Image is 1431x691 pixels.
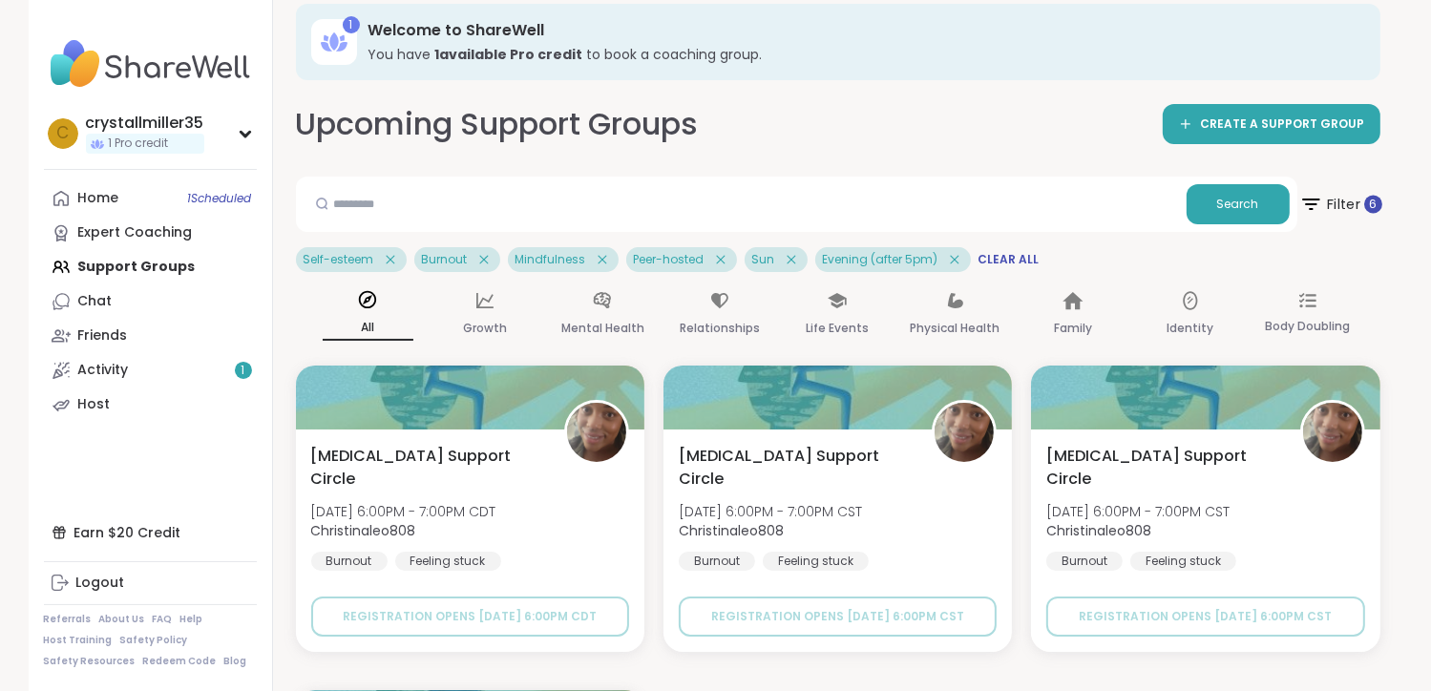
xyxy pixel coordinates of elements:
a: Logout [44,566,257,600]
img: Christinaleo808 [935,403,994,462]
a: FAQ [153,613,173,626]
p: Mental Health [561,317,644,340]
div: Friends [78,326,128,345]
a: Help [180,613,203,626]
p: Family [1054,317,1092,340]
b: 1 available Pro credit [435,45,583,64]
button: Filter 6 [1301,177,1380,232]
span: Filter [1298,180,1381,228]
h3: You have to book a coaching group. [368,45,1354,64]
a: Safety Policy [120,634,188,647]
div: Burnout [679,552,755,571]
a: Activity1 [44,353,257,387]
b: Christinaleo808 [679,521,784,540]
div: Burnout [1046,552,1123,571]
span: [DATE] 6:00PM - 7:00PM CST [1046,502,1230,521]
img: Christinaleo808 [1303,403,1362,462]
div: Host [78,395,111,414]
p: Growth [463,317,507,340]
span: 1 [242,363,245,379]
div: Feeling stuck [395,552,501,571]
div: 1 [343,16,360,33]
div: crystallmiller35 [86,113,204,134]
div: Home [78,189,119,208]
p: Life Events [806,317,869,340]
button: Registration opens [DATE] 6:00PM CST [1046,597,1364,637]
span: 1 Pro credit [109,136,169,152]
span: Sun [752,252,775,267]
span: Burnout [422,252,468,267]
div: Logout [76,574,125,593]
span: Registration opens [DATE] 6:00PM CDT [343,608,597,624]
b: Christinaleo808 [311,521,416,540]
a: Redeem Code [143,655,217,668]
h2: Upcoming Support Groups [296,103,699,146]
span: Evening (after 5pm) [823,252,938,267]
span: Search [1217,196,1259,213]
b: Christinaleo808 [1046,521,1151,540]
p: Relationships [680,317,760,340]
div: Expert Coaching [78,223,193,242]
span: Self-esteem [304,252,374,267]
a: Friends [44,319,257,353]
div: Feeling stuck [1130,552,1236,571]
a: Referrals [44,613,92,626]
span: Peer-hosted [634,252,705,267]
span: Clear All [979,252,1040,267]
p: Identity [1167,317,1213,340]
a: Safety Resources [44,655,136,668]
a: CREATE A SUPPORT GROUP [1163,104,1380,144]
a: Home1Scheduled [44,181,257,216]
span: c [56,121,69,146]
img: Christinaleo808 [567,403,626,462]
span: CREATE A SUPPORT GROUP [1201,116,1365,133]
p: Body Doubling [1265,315,1350,338]
a: Expert Coaching [44,216,257,250]
button: Registration opens [DATE] 6:00PM CDT [311,597,629,637]
span: [DATE] 6:00PM - 7:00PM CDT [311,502,496,521]
a: Chat [44,284,257,319]
a: About Us [99,613,145,626]
div: Activity [78,361,129,380]
span: [MEDICAL_DATA] Support Circle [311,445,543,491]
h3: Welcome to ShareWell [368,20,1354,41]
img: ShareWell Nav Logo [44,31,257,97]
span: Mindfulness [516,252,586,267]
div: Earn $20 Credit [44,515,257,550]
p: Physical Health [911,317,1000,340]
button: Search [1187,184,1290,224]
div: Feeling stuck [763,552,869,571]
span: [MEDICAL_DATA] Support Circle [1046,445,1278,491]
span: Registration opens [DATE] 6:00PM CST [1079,608,1332,624]
a: Host Training [44,634,113,647]
div: Chat [78,292,113,311]
span: [MEDICAL_DATA] Support Circle [679,445,911,491]
a: Host [44,387,257,422]
span: Registration opens [DATE] 6:00PM CST [711,608,964,624]
p: All [323,316,413,341]
span: 6 [1369,196,1377,213]
span: [DATE] 6:00PM - 7:00PM CST [679,502,862,521]
button: Registration opens [DATE] 6:00PM CST [679,597,997,637]
span: 1 Scheduled [188,191,252,206]
a: Blog [224,655,247,668]
div: Burnout [311,552,388,571]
